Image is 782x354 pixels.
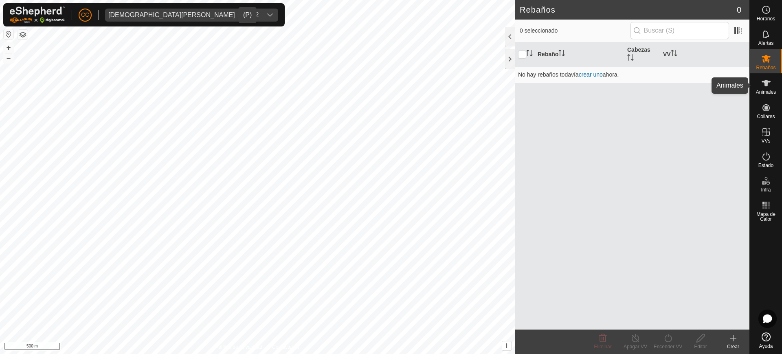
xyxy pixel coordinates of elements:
[757,114,775,119] span: Collares
[272,343,299,351] a: Contáctenos
[579,71,603,78] a: crear uno
[737,4,741,16] span: 0
[262,9,278,22] div: dropdown trigger
[756,65,775,70] span: Rebaños
[630,22,729,39] input: Buscar (S)
[627,55,634,62] p-sorticon: Activar para ordenar
[4,43,13,53] button: +
[515,66,749,83] td: No hay rebaños todavía ahora.
[684,343,717,350] div: Editar
[756,90,776,95] span: Animales
[761,139,770,143] span: VVs
[108,12,259,18] div: [DEMOGRAPHIC_DATA][PERSON_NAME] - 20962
[660,42,749,67] th: VV
[757,16,775,21] span: Horarios
[506,342,507,349] span: i
[526,51,533,57] p-sorticon: Activar para ordenar
[215,343,262,351] a: Política de Privacidad
[652,343,684,350] div: Encender VV
[520,26,630,35] span: 0 seleccionado
[759,344,773,349] span: Ayuda
[752,212,780,222] span: Mapa de Calor
[105,9,262,22] span: Jesus Vicente Iglesias Casas - 20962
[10,7,65,23] img: Logo Gallagher
[4,29,13,39] button: Restablecer Mapa
[558,51,565,57] p-sorticon: Activar para ordenar
[4,53,13,63] button: –
[594,344,611,350] span: Eliminar
[624,42,660,67] th: Cabezas
[520,5,737,15] h2: Rebaños
[758,163,773,168] span: Estado
[671,51,677,57] p-sorticon: Activar para ordenar
[18,30,28,40] button: Capas del Mapa
[761,187,771,192] span: Infra
[758,41,773,46] span: Alertas
[81,11,89,19] span: CC
[502,341,511,350] button: i
[717,343,749,350] div: Crear
[534,42,624,67] th: Rebaño
[750,329,782,352] a: Ayuda
[619,343,652,350] div: Apagar VV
